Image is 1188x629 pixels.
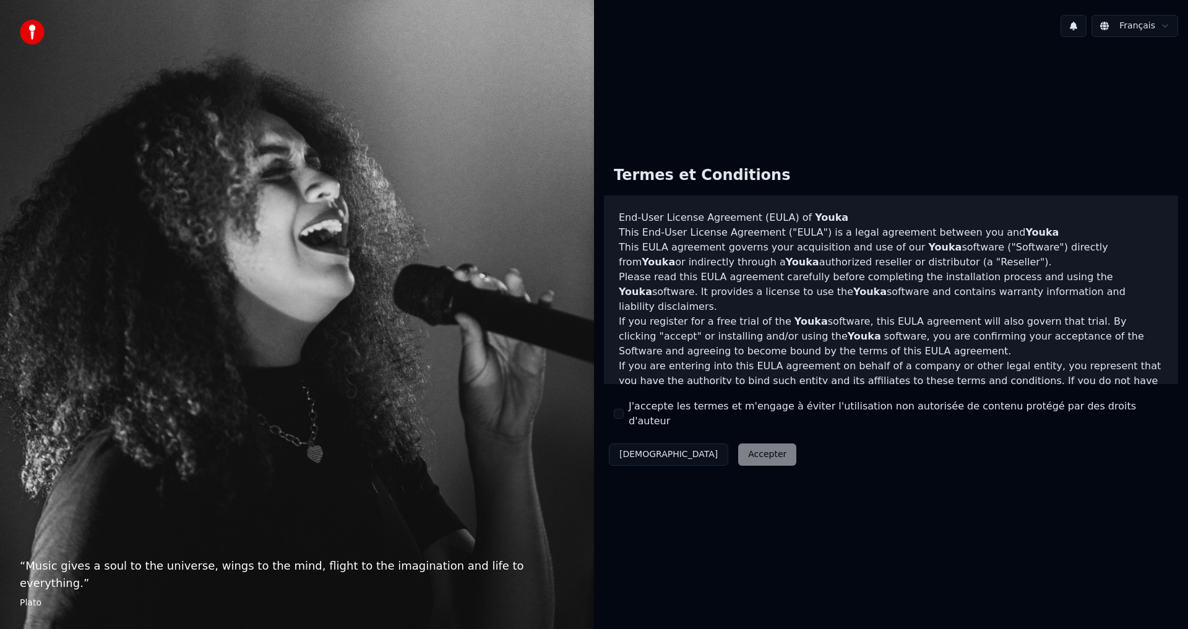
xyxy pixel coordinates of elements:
[1025,226,1059,238] span: Youka
[853,286,887,297] span: Youka
[815,212,848,223] span: Youka
[629,399,1168,429] label: J'accepte les termes et m'engage à éviter l'utilisation non autorisée de contenu protégé par des ...
[20,597,574,609] footer: Plato
[604,156,800,195] div: Termes et Conditions
[619,286,652,297] span: Youka
[609,443,728,466] button: [DEMOGRAPHIC_DATA]
[848,330,881,342] span: Youka
[619,270,1163,314] p: Please read this EULA agreement carefully before completing the installation process and using th...
[619,225,1163,240] p: This End-User License Agreement ("EULA") is a legal agreement between you and
[619,359,1163,418] p: If you are entering into this EULA agreement on behalf of a company or other legal entity, you re...
[619,210,1163,225] h3: End-User License Agreement (EULA) of
[786,256,819,268] span: Youka
[619,240,1163,270] p: This EULA agreement governs your acquisition and use of our software ("Software") directly from o...
[20,557,574,592] p: “ Music gives a soul to the universe, wings to the mind, flight to the imagination and life to ev...
[642,256,675,268] span: Youka
[20,20,45,45] img: youka
[619,314,1163,359] p: If you register for a free trial of the software, this EULA agreement will also govern that trial...
[928,241,962,253] span: Youka
[794,315,828,327] span: Youka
